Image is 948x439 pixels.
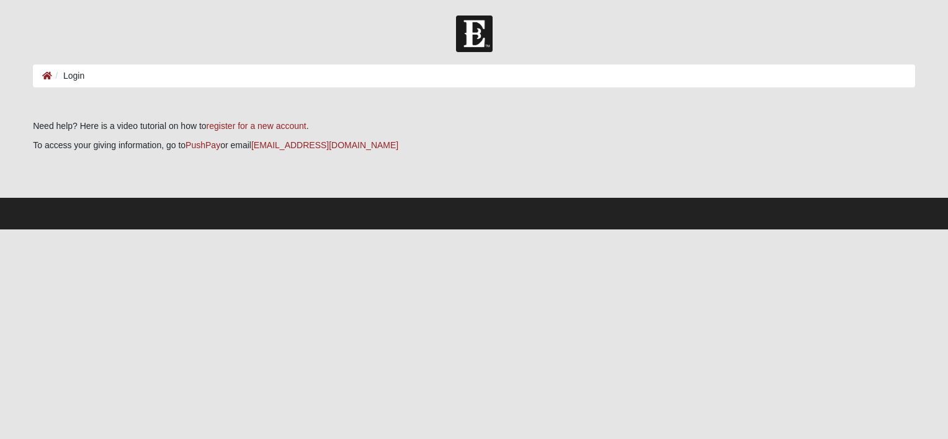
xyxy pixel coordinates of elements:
[33,120,915,133] p: Need help? Here is a video tutorial on how to .
[52,69,84,82] li: Login
[186,140,220,150] a: PushPay
[33,139,915,152] p: To access your giving information, go to or email
[456,16,493,52] img: Church of Eleven22 Logo
[207,121,306,131] a: register for a new account
[251,140,398,150] a: [EMAIL_ADDRESS][DOMAIN_NAME]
